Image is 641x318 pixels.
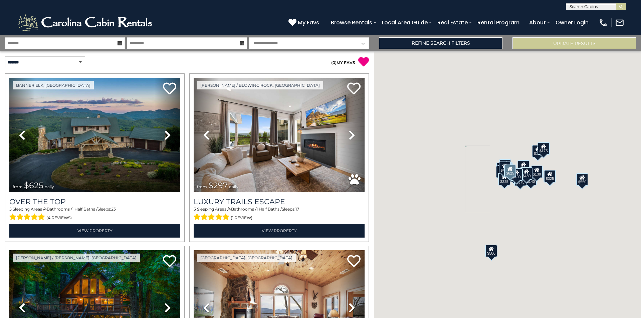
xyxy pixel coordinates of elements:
[24,181,43,190] span: $625
[228,207,231,212] span: 4
[194,206,365,222] div: Sleeping Areas / Bathrooms / Sleeps:
[510,168,522,181] div: $400
[229,184,238,189] span: daily
[599,18,608,27] img: phone-regular-white.png
[331,60,337,65] span: ( )
[331,60,355,65] a: (0)MY FAVS
[111,207,116,212] span: 23
[474,17,523,28] a: Rental Program
[45,184,54,189] span: daily
[163,82,176,96] a: Add to favorites
[9,207,12,212] span: 5
[576,173,588,186] div: $550
[512,37,636,49] button: Update Results
[72,207,97,212] span: 1 Half Baths /
[347,254,361,269] a: Add to favorites
[194,224,365,238] a: View Property
[379,17,431,28] a: Local Area Guide
[532,145,544,157] div: $175
[13,81,94,89] a: Banner Elk, [GEOGRAPHIC_DATA]
[544,170,556,183] div: $325
[520,167,532,180] div: $480
[434,17,471,28] a: Real Estate
[288,18,321,27] a: My Favs
[485,244,497,257] div: $580
[514,173,526,186] div: $375
[9,224,180,238] a: View Property
[194,78,365,192] img: thumbnail_168695581.jpeg
[197,254,296,262] a: [GEOGRAPHIC_DATA], [GEOGRAPHIC_DATA]
[552,17,592,28] a: Owner Login
[9,197,180,206] a: Over The Top
[194,197,365,206] a: Luxury Trails Escape
[333,60,335,65] span: 0
[504,165,516,177] div: $625
[46,214,72,222] span: (4 reviews)
[538,142,550,154] div: $175
[208,181,228,190] span: $297
[615,18,624,27] img: mail-regular-white.png
[496,165,508,178] div: $230
[44,207,47,212] span: 4
[163,254,176,269] a: Add to favorites
[498,173,510,186] div: $225
[525,173,537,185] div: $140
[328,17,376,28] a: Browse Rentals
[231,214,252,222] span: (1 review)
[17,13,155,33] img: White-1-2.png
[347,82,361,96] a: Add to favorites
[9,206,180,222] div: Sleeping Areas / Bathrooms / Sleeps:
[379,37,502,49] a: Refine Search Filters
[517,160,529,173] div: $349
[499,161,511,174] div: $425
[295,207,299,212] span: 17
[256,207,282,212] span: 1 Half Baths /
[526,17,549,28] a: About
[499,159,511,172] div: $125
[13,184,23,189] span: from
[197,81,323,89] a: [PERSON_NAME] / Blowing Rock, [GEOGRAPHIC_DATA]
[194,207,196,212] span: 5
[13,254,140,262] a: [PERSON_NAME] / [PERSON_NAME], [GEOGRAPHIC_DATA]
[9,78,180,192] img: thumbnail_167153549.jpeg
[531,166,543,178] div: $130
[298,18,319,27] span: My Favs
[197,184,207,189] span: from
